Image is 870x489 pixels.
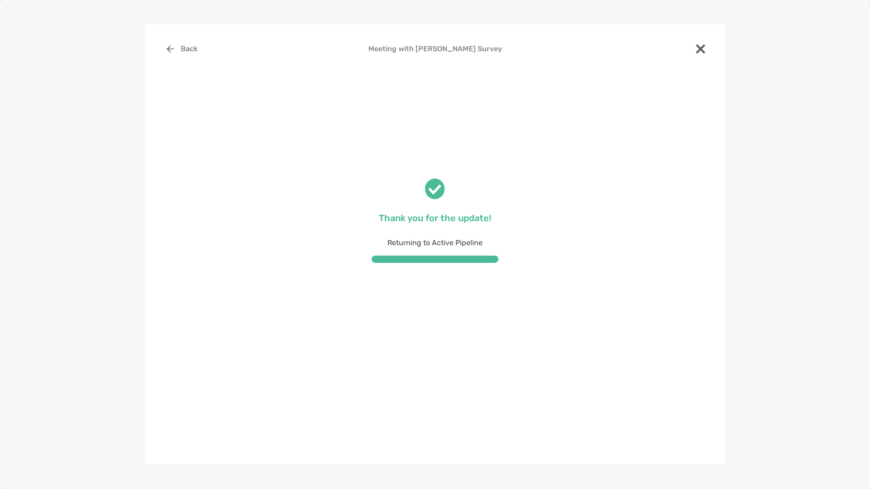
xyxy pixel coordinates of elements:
[159,44,710,53] h4: Meeting with [PERSON_NAME] Survey
[159,39,204,59] button: Back
[425,179,445,199] img: check success
[372,237,498,248] p: Returning to Active Pipeline
[696,44,705,53] img: close modal
[167,45,174,53] img: button icon
[372,213,498,224] p: Thank you for the update!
